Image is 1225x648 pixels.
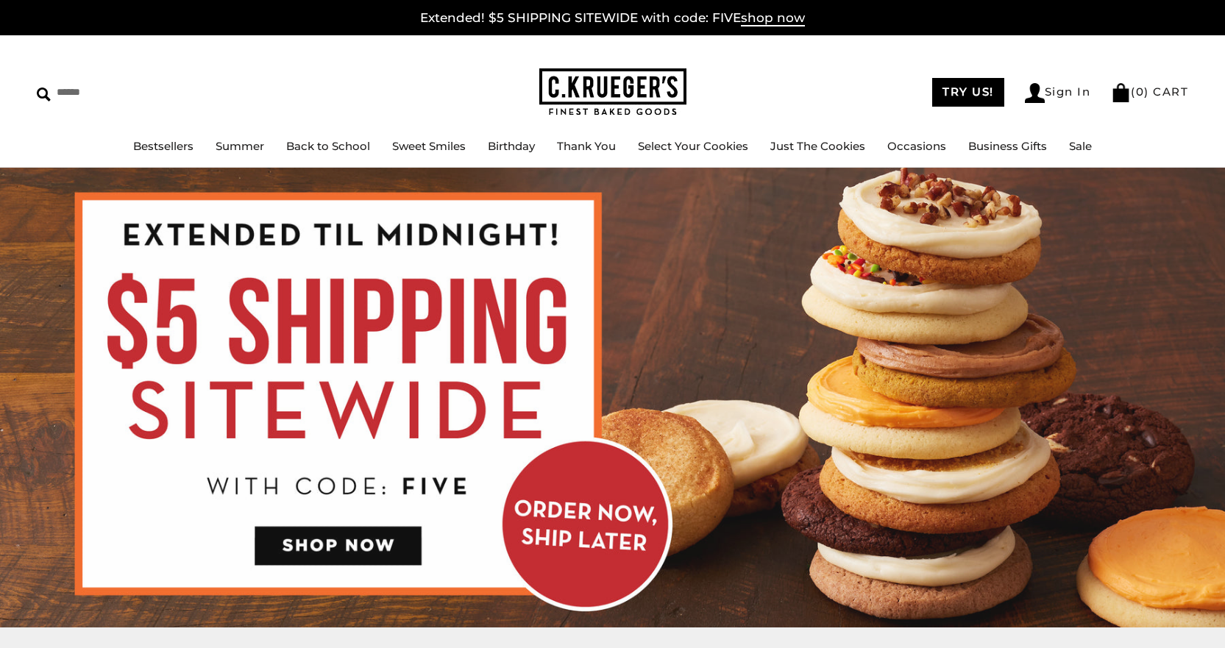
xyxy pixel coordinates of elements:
span: shop now [741,10,805,26]
span: 0 [1136,85,1145,99]
a: Sign In [1025,83,1091,103]
a: Extended! $5 SHIPPING SITEWIDE with code: FIVEshop now [420,10,805,26]
a: Select Your Cookies [638,139,748,153]
a: Thank You [557,139,616,153]
a: Business Gifts [968,139,1047,153]
img: Search [37,88,51,102]
a: Sale [1069,139,1092,153]
img: Bag [1111,83,1131,102]
img: C.KRUEGER'S [539,68,686,116]
a: TRY US! [932,78,1004,107]
a: Back to School [286,139,370,153]
a: Sweet Smiles [392,139,466,153]
a: Occasions [887,139,946,153]
a: Birthday [488,139,535,153]
img: Account [1025,83,1045,103]
a: Bestsellers [133,139,193,153]
a: Summer [216,139,264,153]
a: Just The Cookies [770,139,865,153]
a: (0) CART [1111,85,1188,99]
input: Search [37,81,212,104]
